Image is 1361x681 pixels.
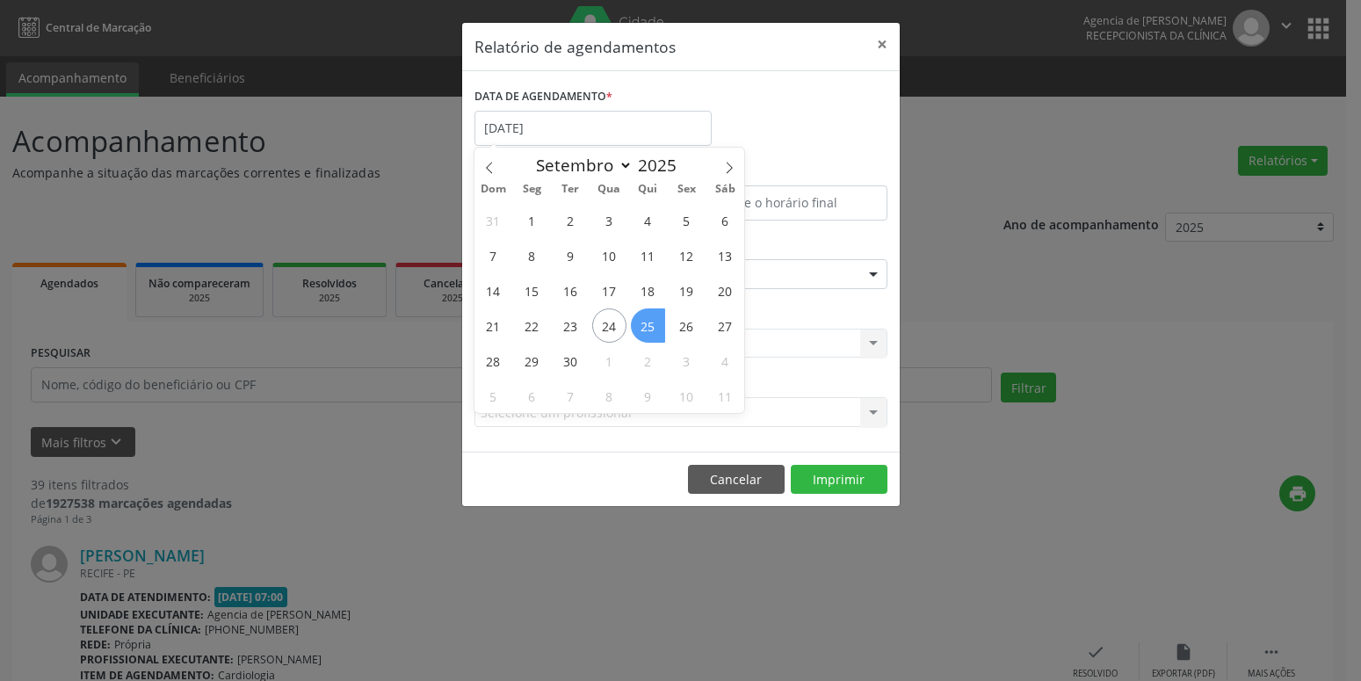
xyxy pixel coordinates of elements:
span: Ter [551,184,590,195]
select: Month [528,153,633,177]
span: Setembro 26, 2025 [670,308,704,343]
span: Setembro 9, 2025 [554,238,588,272]
input: Selecione uma data ou intervalo [474,111,712,146]
span: Setembro 16, 2025 [554,273,588,308]
span: Setembro 5, 2025 [670,203,704,237]
span: Setembro 25, 2025 [631,308,665,343]
button: Cancelar [688,465,785,495]
span: Outubro 11, 2025 [708,379,742,413]
span: Setembro 13, 2025 [708,238,742,272]
span: Setembro 18, 2025 [631,273,665,308]
span: Outubro 3, 2025 [670,344,704,378]
span: Setembro 2, 2025 [554,203,588,237]
span: Setembro 29, 2025 [515,344,549,378]
span: Setembro 27, 2025 [708,308,742,343]
span: Setembro 28, 2025 [476,344,510,378]
span: Agosto 31, 2025 [476,203,510,237]
span: Sáb [706,184,744,195]
span: Qua [590,184,628,195]
span: Outubro 1, 2025 [592,344,626,378]
span: Outubro 6, 2025 [515,379,549,413]
label: ATÉ [685,158,887,185]
span: Seg [512,184,551,195]
span: Setembro 1, 2025 [515,203,549,237]
span: Sex [667,184,706,195]
button: Imprimir [791,465,887,495]
span: Outubro 5, 2025 [476,379,510,413]
span: Setembro 30, 2025 [554,344,588,378]
span: Setembro 6, 2025 [708,203,742,237]
span: Setembro 7, 2025 [476,238,510,272]
span: Setembro 10, 2025 [592,238,626,272]
span: Setembro 19, 2025 [670,273,704,308]
span: Setembro 20, 2025 [708,273,742,308]
span: Setembro 15, 2025 [515,273,549,308]
span: Setembro 14, 2025 [476,273,510,308]
span: Setembro 21, 2025 [476,308,510,343]
span: Qui [628,184,667,195]
span: Outubro 8, 2025 [592,379,626,413]
span: Setembro 3, 2025 [592,203,626,237]
span: Outubro 4, 2025 [708,344,742,378]
span: Setembro 8, 2025 [515,238,549,272]
span: Outubro 2, 2025 [631,344,665,378]
span: Setembro 22, 2025 [515,308,549,343]
span: Setembro 23, 2025 [554,308,588,343]
input: Selecione o horário final [685,185,887,221]
span: Outubro 9, 2025 [631,379,665,413]
input: Year [633,154,691,177]
span: Outubro 10, 2025 [670,379,704,413]
span: Dom [474,184,513,195]
span: Setembro 17, 2025 [592,273,626,308]
label: DATA DE AGENDAMENTO [474,83,612,111]
span: Outubro 7, 2025 [554,379,588,413]
span: Setembro 4, 2025 [631,203,665,237]
span: Setembro 11, 2025 [631,238,665,272]
span: Setembro 12, 2025 [670,238,704,272]
span: Setembro 24, 2025 [592,308,626,343]
button: Close [865,23,900,66]
h5: Relatório de agendamentos [474,35,676,58]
